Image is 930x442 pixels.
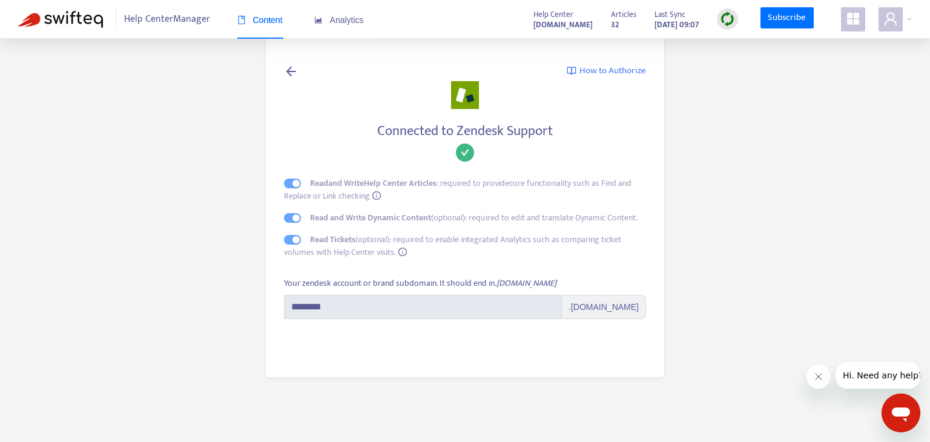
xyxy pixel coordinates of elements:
span: Articles [611,8,636,21]
span: Help Center Manager [124,8,210,31]
div: Your zendesk account or brand subdomain. It should end in [284,277,556,290]
span: Analytics [314,15,364,25]
a: How to Authorize [567,64,646,78]
a: Subscribe [760,7,814,29]
iframe: Close message [806,364,831,389]
span: How to Authorize [579,64,646,78]
span: user [883,12,898,26]
span: book [237,16,246,24]
a: [DOMAIN_NAME] [533,18,593,31]
strong: Read and Write Help Center Articles [310,176,437,190]
span: Content [237,15,283,25]
h4: Connected to Zendesk Support [284,123,646,139]
iframe: Button to launch messaging window [882,394,920,432]
img: sync.dc5367851b00ba804db3.png [720,12,735,27]
span: (optional): required to edit and translate Dynamic Content. [310,211,638,225]
span: (optional): required to enable integrated Analytics such as comparing ticket volumes with Help Ce... [284,233,621,259]
img: image-link [567,66,576,76]
img: Swifteq [18,11,103,28]
strong: [DATE] 09:07 [655,18,699,31]
strong: 32 [611,18,619,31]
strong: Read Tickets [310,233,355,246]
span: : required to provide core functionality such as Find and Replace or Link checking [284,176,632,203]
span: area-chart [314,16,323,24]
span: check-circle [456,143,474,162]
span: appstore [846,12,860,26]
iframe: Message from company [836,362,920,389]
img: zendesk_support.png [451,81,479,109]
span: .[DOMAIN_NAME] [562,295,646,319]
span: Hi. Need any help? [7,8,87,18]
span: info-circle [372,191,381,200]
strong: Read and Write Dynamic Content [310,211,431,225]
span: Help Center [533,8,573,21]
i: .[DOMAIN_NAME] [495,276,556,290]
span: Last Sync [655,8,685,21]
span: info-circle [398,248,407,256]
